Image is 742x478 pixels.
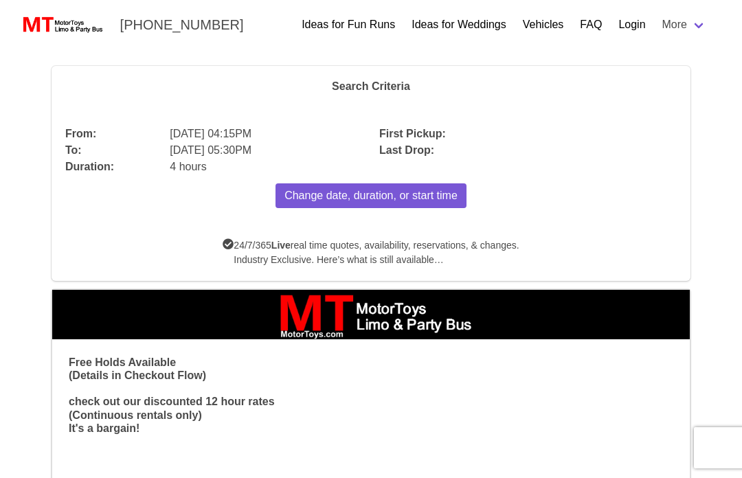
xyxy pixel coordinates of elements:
[234,238,519,253] span: 24/7/365 real time quotes, availability, reservations, & changes.
[580,16,602,33] a: FAQ
[112,9,252,41] a: [PHONE_NUMBER]
[271,240,291,251] b: Live
[69,409,673,422] p: (Continuous rentals only)
[654,5,715,44] a: More
[19,15,104,34] img: MotorToys Logo
[69,369,673,382] p: (Details in Checkout Flow)
[161,117,371,142] div: [DATE] 04:15PM
[618,16,645,33] a: Login
[268,290,474,339] img: box_logo_brand.jpeg
[379,128,446,139] b: First Pickup:
[276,183,466,208] button: Change date, duration, or start time
[379,144,434,156] b: Last Drop:
[65,80,677,93] h4: Search Criteria
[69,356,673,369] p: Free Holds Available
[69,395,673,408] p: check out our discounted 12 hour rates
[523,16,564,33] a: Vehicles
[234,253,519,267] span: Industry Exclusive. Here’s what is still available…
[302,16,395,33] a: Ideas for Fun Runs
[65,144,82,156] b: To:
[65,128,96,139] b: From:
[284,187,458,204] span: Change date, duration, or start time
[69,422,673,435] p: It's a bargain!
[65,161,114,172] b: Duration:
[412,16,506,33] a: Ideas for Weddings
[161,150,371,175] div: 4 hours
[161,134,371,159] div: [DATE] 05:30PM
